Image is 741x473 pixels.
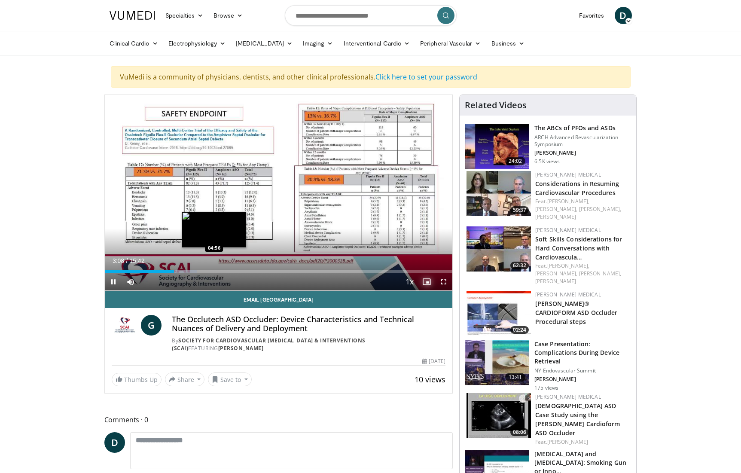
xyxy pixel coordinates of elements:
a: [PERSON_NAME], [535,270,577,277]
a: Imaging [298,35,338,52]
img: e2c830be-3a53-4107-8000-560c79d4122f.150x105_q85_crop-smart_upscale.jpg [467,171,531,216]
p: [PERSON_NAME] [534,150,631,156]
span: 02:24 [510,326,529,334]
span: 59:37 [510,206,529,214]
a: Soft Skills Considerations for Hard Conversations with Cardiovascula… [535,235,622,261]
a: [PERSON_NAME] Medical [535,291,601,298]
a: [MEDICAL_DATA] [231,35,298,52]
p: ARCH Advanced Revascularization Symposium [534,134,631,148]
span: Comments 0 [104,414,453,425]
a: Peripheral Vascular [415,35,486,52]
a: [DEMOGRAPHIC_DATA] ASD Case Study using the [PERSON_NAME] Cardioform ASD Occluder [535,402,620,437]
p: 175 views [534,385,558,391]
div: Feat. [535,198,629,221]
a: Specialties [160,7,209,24]
a: 24:02 The ABCs of PFOs and ASDs ARCH Advanced Revascularization Symposium [PERSON_NAME] 6.5K views [465,124,631,169]
img: image.jpeg [182,212,246,248]
a: 02:24 [467,291,531,336]
a: [PERSON_NAME] [535,213,576,220]
video-js: Video Player [105,95,453,291]
a: [PERSON_NAME], [579,205,621,213]
div: VuMedi is a community of physicians, dentists, and other clinical professionals. [111,66,631,88]
a: 08:06 [467,393,531,438]
a: Clinical Cardio [104,35,163,52]
h4: The Occlutech ASD Occluder: Device Characteristics and Technical Nuances of Delivery and Deployment [172,315,445,333]
a: [PERSON_NAME], [535,205,577,213]
a: [PERSON_NAME] [535,278,576,285]
a: [PERSON_NAME] Medical [535,226,601,234]
button: Save to [208,372,252,386]
a: Interventional Cardio [338,35,415,52]
span: 10 views [415,374,445,385]
input: Search topics, interventions [285,5,457,26]
a: 59:37 [467,171,531,216]
a: [PERSON_NAME], [547,262,589,269]
a: [PERSON_NAME], [547,198,589,205]
img: 52186a79-a81b-4bb1-bc60-faeab361462b.150x105_q85_crop-smart_upscale.jpg [467,226,531,272]
p: NY Endovascular Summit [534,367,631,374]
span: 62:32 [510,262,529,269]
button: Playback Rate [401,273,418,290]
button: Fullscreen [435,273,452,290]
a: [PERSON_NAME] Medical [535,393,601,400]
button: Pause [105,273,122,290]
p: [PERSON_NAME] [534,376,631,383]
img: 3d2602c2-0fbf-4640-a4d7-b9bb9a5781b8.150x105_q85_crop-smart_upscale.jpg [465,124,529,169]
span: 3:08 [113,257,124,264]
span: 08:06 [510,428,529,436]
h3: The ABCs of PFOs and ASDs [534,124,631,132]
img: 37c6a4ce-250c-40f3-9702-5201ad2fd0ae.150x105_q85_crop-smart_upscale.jpg [465,340,529,385]
img: VuMedi Logo [110,11,155,20]
button: Enable picture-in-picture mode [418,273,435,290]
a: Business [486,35,530,52]
span: 24:02 [505,157,526,165]
a: [PERSON_NAME]® CARDIOFORM ASD Occluder Procedural steps [535,299,617,326]
img: 74a9e753-0c8a-4ed2-9880-5950ea741e19.150x105_q85_crop-smart_upscale.jpg [467,393,531,438]
div: By FEATURING [172,337,445,352]
a: Society for Cardiovascular [MEDICAL_DATA] & Interventions (SCAI) [172,337,366,352]
div: Feat. [535,262,629,285]
span: 13:41 [505,373,526,381]
a: Favorites [574,7,610,24]
a: [PERSON_NAME] Medical [535,171,601,178]
div: [DATE] [422,357,445,365]
a: 13:41 Case Presentation: Complications During Device Retrieval NY Endovascular Summit [PERSON_NAM... [465,340,631,391]
a: [PERSON_NAME] [218,345,264,352]
a: Considerations in Resuming Cardiovascular Procedures [535,180,619,197]
a: D [104,432,125,453]
a: [PERSON_NAME], [579,270,621,277]
a: Browse [208,7,248,24]
a: Thumbs Up [112,373,162,386]
img: ee1847a7-fc98-48a6-b7e5-8d1a1fa1195e.150x105_q85_crop-smart_upscale.jpg [467,291,531,336]
a: Click here to set your password [375,72,477,82]
a: 62:32 [467,226,531,272]
a: Electrophysiology [163,35,231,52]
span: / [126,257,128,264]
button: Mute [122,273,139,290]
h4: Related Videos [465,100,527,110]
img: Society for Cardiovascular Angiography & Interventions (SCAI) [112,315,138,336]
a: D [615,7,632,24]
a: G [141,315,162,336]
a: Email [GEOGRAPHIC_DATA] [105,291,453,308]
button: Share [165,372,205,386]
span: 15:42 [129,257,144,264]
a: [PERSON_NAME] [547,438,588,446]
h3: Case Presentation: Complications During Device Retrieval [534,340,631,366]
div: Feat. [535,438,629,446]
div: Progress Bar [105,270,453,273]
p: 6.5K views [534,158,560,165]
